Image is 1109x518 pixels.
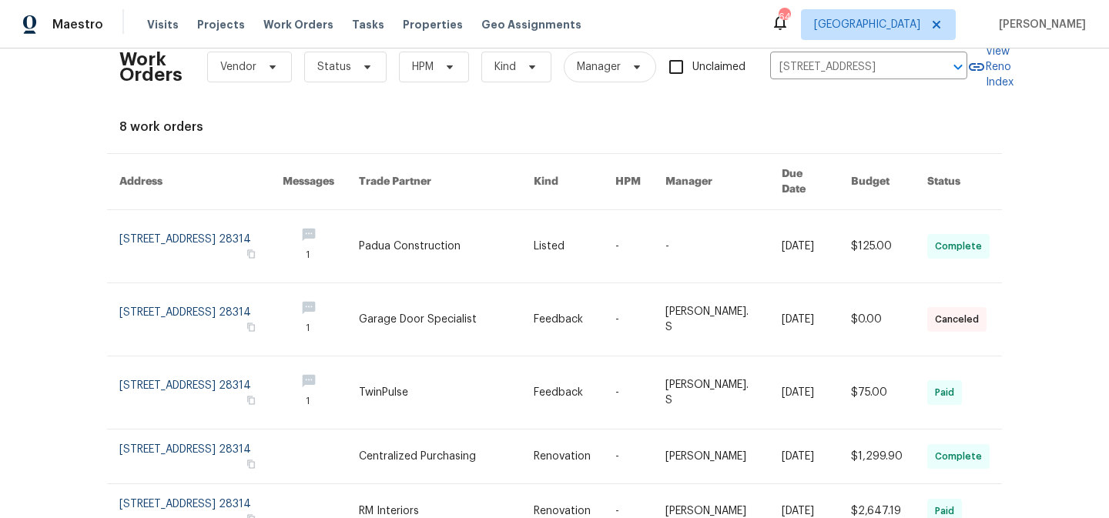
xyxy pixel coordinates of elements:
[347,154,521,210] th: Trade Partner
[244,247,258,261] button: Copy Address
[603,429,653,484] td: -
[352,19,384,30] span: Tasks
[653,429,769,484] td: [PERSON_NAME]
[577,59,621,75] span: Manager
[692,59,745,75] span: Unclaimed
[653,210,769,283] td: -
[52,17,103,32] span: Maestro
[107,154,270,210] th: Address
[814,17,920,32] span: [GEOGRAPHIC_DATA]
[521,154,603,210] th: Kind
[521,283,603,356] td: Feedback
[244,393,258,407] button: Copy Address
[947,56,969,78] button: Open
[967,44,1014,90] a: View Reno Index
[653,356,769,429] td: [PERSON_NAME]. S
[603,283,653,356] td: -
[993,17,1086,32] span: [PERSON_NAME]
[521,210,603,283] td: Listed
[915,154,1002,210] th: Status
[403,17,463,32] span: Properties
[779,9,789,25] div: 64
[653,283,769,356] td: [PERSON_NAME]. S
[770,55,924,79] input: Enter in an address
[197,17,245,32] span: Projects
[220,59,256,75] span: Vendor
[481,17,581,32] span: Geo Assignments
[147,17,179,32] span: Visits
[347,283,521,356] td: Garage Door Specialist
[521,429,603,484] td: Renovation
[494,59,516,75] span: Kind
[603,356,653,429] td: -
[653,154,769,210] th: Manager
[603,210,653,283] td: -
[347,356,521,429] td: TwinPulse
[839,154,915,210] th: Budget
[244,457,258,471] button: Copy Address
[521,356,603,429] td: Feedback
[769,154,839,210] th: Due Date
[244,320,258,334] button: Copy Address
[119,119,990,135] div: 8 work orders
[263,17,333,32] span: Work Orders
[119,52,183,82] h2: Work Orders
[270,154,347,210] th: Messages
[317,59,351,75] span: Status
[603,154,653,210] th: HPM
[412,59,434,75] span: HPM
[347,429,521,484] td: Centralized Purchasing
[347,210,521,283] td: Padua Construction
